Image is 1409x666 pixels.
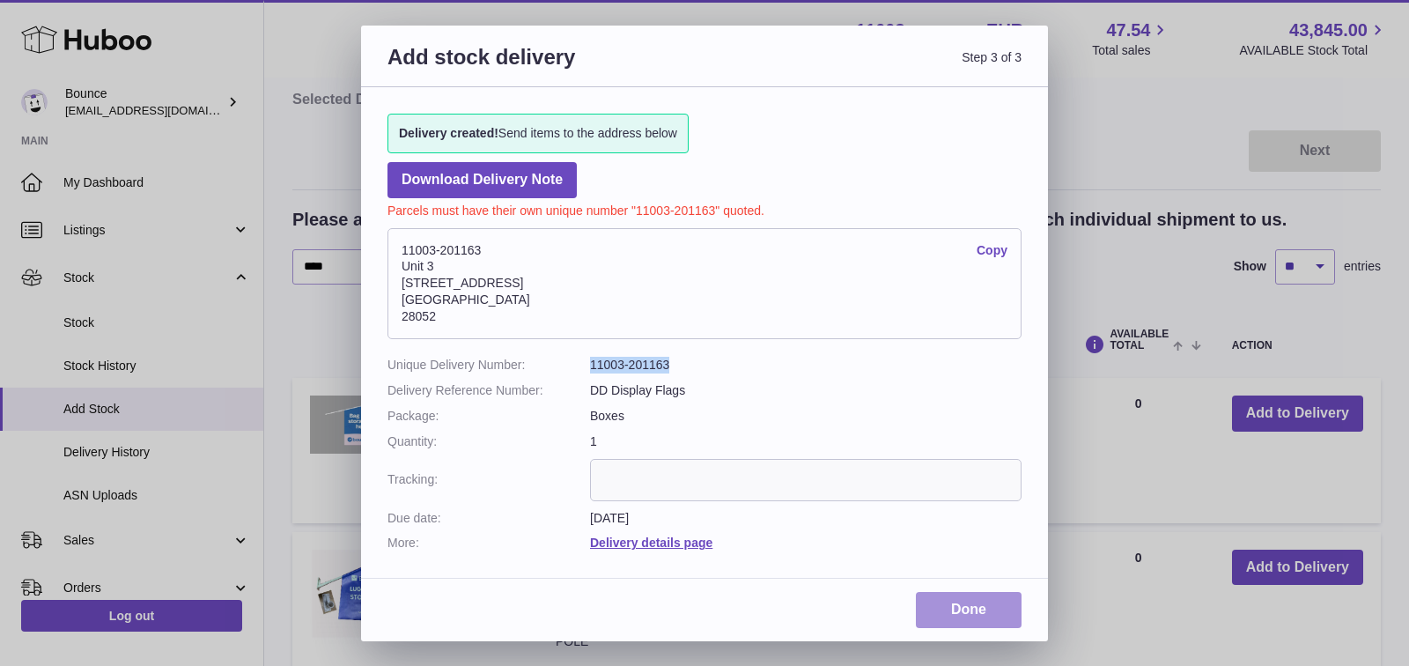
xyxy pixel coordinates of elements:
[590,510,1022,527] dd: [DATE]
[387,408,590,425] dt: Package:
[387,162,577,198] a: Download Delivery Note
[590,408,1022,425] dd: Boxes
[916,592,1022,628] a: Done
[977,242,1007,259] a: Copy
[387,535,590,551] dt: More:
[590,357,1022,374] dd: 11003-201163
[590,433,1022,450] dd: 1
[387,459,590,501] dt: Tracking:
[387,198,1022,219] p: Parcels must have their own unique number "11003-201163" quoted.
[387,382,590,399] dt: Delivery Reference Number:
[399,126,498,140] strong: Delivery created!
[387,510,590,527] dt: Due date:
[590,382,1022,399] dd: DD Display Flags
[387,43,704,92] h3: Add stock delivery
[387,433,590,450] dt: Quantity:
[590,536,712,550] a: Delivery details page
[387,228,1022,339] address: 11003-201163 Unit 3 [STREET_ADDRESS] [GEOGRAPHIC_DATA] 28052
[387,357,590,374] dt: Unique Delivery Number:
[704,43,1022,92] span: Step 3 of 3
[399,125,677,142] span: Send items to the address below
